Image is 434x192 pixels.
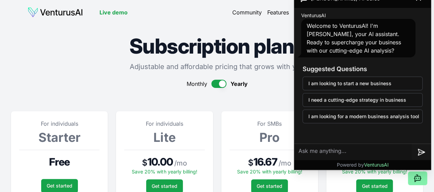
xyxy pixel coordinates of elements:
[342,169,407,174] span: Save 20% with yearly billing!
[303,93,423,107] button: I need a cutting-edge strategy in business
[19,120,99,128] p: For individuals
[124,131,204,144] h3: Lite
[27,7,83,18] img: logo
[132,169,197,174] span: Save 20% with yearly billing!
[230,120,310,128] p: For SMBs
[267,8,289,16] a: Features
[232,8,262,16] a: Community
[337,161,388,168] p: Powered by
[11,36,423,56] h1: Subscription plans
[11,62,423,71] p: Adjustable and affordable pricing that grows with you
[19,131,99,144] h3: Starter
[148,156,173,168] span: 10.00
[301,12,326,19] span: VenturusAI
[124,120,204,128] p: For individuals
[187,80,207,88] span: Monthly
[142,157,148,168] span: $
[279,158,291,168] span: / mo
[254,156,277,168] span: 16.67
[364,162,388,168] span: VenturusAI
[303,77,423,90] button: I am looking to start a new business
[237,169,302,174] span: Save 20% with yearly billing!
[230,131,310,144] h3: Pro
[248,157,254,168] span: $
[99,8,128,16] a: Live demo
[231,80,248,88] span: Yearly
[49,156,70,168] span: Free
[303,110,423,123] button: I am looking for a modern business analysis tool
[174,158,187,168] span: / mo
[307,22,401,54] span: Welcome to VenturusAI! I'm [PERSON_NAME], your AI assistant. Ready to supercharge your business w...
[303,64,423,74] h3: Suggested Questions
